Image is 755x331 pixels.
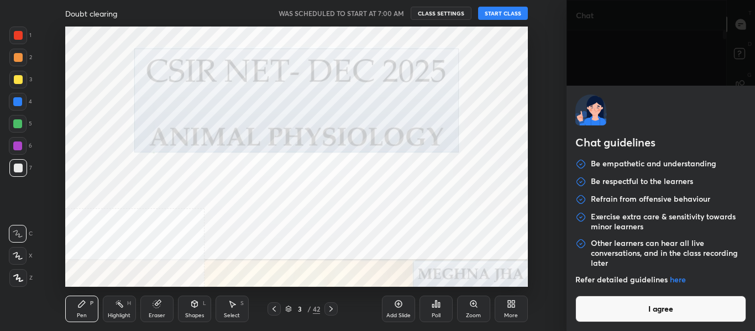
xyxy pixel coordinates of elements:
div: 6 [9,137,32,155]
div: P [90,301,93,306]
p: Other learners can hear all live conversations, and in the class recording later [591,238,747,268]
p: Be respectful to the learners [591,176,693,187]
div: 3 [294,306,305,312]
button: START CLASS [478,7,528,20]
div: Z [9,269,33,287]
div: Highlight [108,313,130,318]
p: Refrain from offensive behaviour [591,194,710,205]
div: Shapes [185,313,204,318]
p: Exercise extra care & sensitivity towards minor learners [591,212,747,232]
div: 7 [9,159,32,177]
div: L [203,301,206,306]
h2: Chat guidelines [575,134,747,153]
p: Be empathetic and understanding [591,159,716,170]
div: Zoom [466,313,481,318]
div: 2 [9,49,32,66]
div: Pen [77,313,87,318]
div: Poll [432,313,441,318]
div: / [307,306,311,312]
div: 5 [9,115,32,133]
button: I agree [575,296,747,322]
div: X [9,247,33,265]
div: 3 [9,71,32,88]
h5: WAS SCHEDULED TO START AT 7:00 AM [279,8,404,18]
p: Refer detailed guidelines [575,275,747,285]
div: Add Slide [386,313,411,318]
div: Select [224,313,240,318]
div: 4 [9,93,32,111]
div: S [240,301,244,306]
h4: Doubt clearing [65,8,117,19]
div: More [504,313,518,318]
div: 42 [313,304,320,314]
button: CLASS SETTINGS [411,7,471,20]
div: C [9,225,33,243]
a: here [670,274,686,285]
div: 1 [9,27,32,44]
div: H [127,301,131,306]
div: Eraser [149,313,165,318]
